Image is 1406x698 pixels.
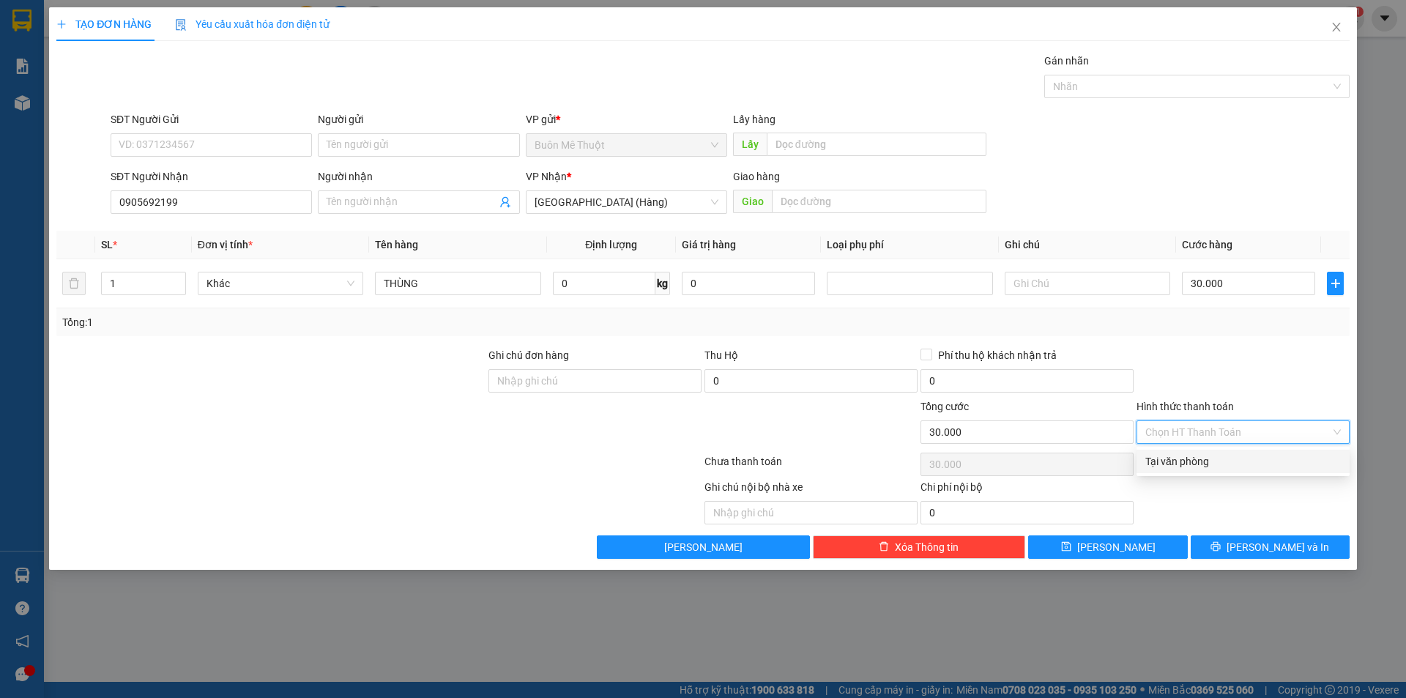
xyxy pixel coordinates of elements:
[664,539,743,555] span: [PERSON_NAME]
[1328,278,1342,289] span: plus
[733,114,775,125] span: Lấy hàng
[1005,272,1170,295] input: Ghi Chú
[375,272,540,295] input: VD: Bàn, Ghế
[56,18,152,30] span: TẠO ĐƠN HÀNG
[1137,401,1234,412] label: Hình thức thanh toán
[62,314,543,330] div: Tổng: 1
[175,18,330,30] span: Yêu cầu xuất hóa đơn điện tử
[56,19,67,29] span: plus
[733,171,780,182] span: Giao hàng
[704,349,738,361] span: Thu Hộ
[318,111,519,127] div: Người gửi
[1227,539,1329,555] span: [PERSON_NAME] và In
[597,535,810,559] button: [PERSON_NAME]
[1210,541,1221,553] span: printer
[12,12,161,30] div: Buôn Mê Thuột
[1327,272,1343,295] button: plus
[813,535,1026,559] button: deleteXóa Thông tin
[585,239,637,250] span: Định lượng
[11,94,34,109] span: CR :
[488,369,702,393] input: Ghi chú đơn hàng
[1331,21,1342,33] span: close
[733,190,772,213] span: Giao
[499,196,511,208] span: user-add
[101,239,113,250] span: SL
[821,231,998,259] th: Loại phụ phí
[1191,535,1350,559] button: printer[PERSON_NAME] và In
[171,12,320,63] div: [GEOGRAPHIC_DATA] (Hàng)
[111,111,312,127] div: SĐT Người Gửi
[704,479,918,501] div: Ghi chú nội bộ nhà xe
[767,133,986,156] input: Dọc đường
[11,92,163,110] div: 50.000
[920,401,969,412] span: Tổng cước
[488,349,569,361] label: Ghi chú đơn hàng
[920,479,1134,501] div: Chi phí nội bộ
[535,134,718,156] span: Buôn Mê Thuột
[1182,239,1232,250] span: Cước hàng
[1077,539,1156,555] span: [PERSON_NAME]
[198,239,253,250] span: Đơn vị tính
[733,133,767,156] span: Lấy
[932,347,1063,363] span: Phí thu hộ khách nhận trả
[12,14,35,29] span: Gửi:
[895,539,959,555] span: Xóa Thông tin
[1028,535,1187,559] button: save[PERSON_NAME]
[171,63,320,83] div: 0913441082
[999,231,1176,259] th: Ghi chú
[772,190,986,213] input: Dọc đường
[1316,7,1357,48] button: Close
[207,272,354,294] span: Khác
[526,111,727,127] div: VP gửi
[526,171,567,182] span: VP Nhận
[704,501,918,524] input: Nhập ghi chú
[375,239,418,250] span: Tên hàng
[62,272,86,295] button: delete
[318,168,519,185] div: Người nhận
[1061,541,1071,553] span: save
[1145,453,1341,469] div: Tại văn phòng
[682,272,815,295] input: 0
[655,272,670,295] span: kg
[1044,55,1089,67] label: Gán nhãn
[535,191,718,213] span: Đà Nẵng (Hàng)
[682,239,736,250] span: Giá trị hàng
[879,541,889,553] span: delete
[111,168,312,185] div: SĐT Người Nhận
[703,453,919,479] div: Chưa thanh toán
[175,19,187,31] img: icon
[171,12,207,28] span: Nhận:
